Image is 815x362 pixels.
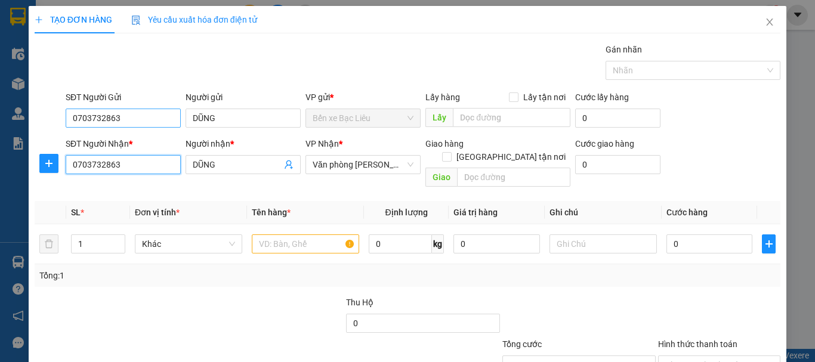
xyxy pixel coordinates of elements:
[453,108,570,127] input: Dọc đường
[39,269,316,282] div: Tổng: 1
[425,108,453,127] span: Lấy
[765,17,774,27] span: close
[753,6,786,39] button: Close
[658,339,737,349] label: Hình thức thanh toán
[71,208,81,217] span: SL
[425,92,460,102] span: Lấy hàng
[252,234,359,253] input: VD: Bàn, Ghế
[39,234,58,253] button: delete
[284,160,294,169] span: user-add
[385,208,427,217] span: Định lượng
[313,109,413,127] span: Bến xe Bạc Liêu
[457,168,570,187] input: Dọc đường
[762,234,776,253] button: plus
[35,16,43,24] span: plus
[502,339,542,349] span: Tổng cước
[606,45,642,54] label: Gán nhãn
[453,208,498,217] span: Giá trị hàng
[518,91,570,104] span: Lấy tận nơi
[186,91,301,104] div: Người gửi
[425,168,457,187] span: Giao
[40,159,58,168] span: plus
[575,109,660,128] input: Cước lấy hàng
[35,15,112,24] span: TẠO ĐƠN HÀNG
[186,137,301,150] div: Người nhận
[66,137,181,150] div: SĐT Người Nhận
[305,91,421,104] div: VP gửi
[142,235,235,253] span: Khác
[575,139,634,148] label: Cước giao hàng
[575,92,629,102] label: Cước lấy hàng
[549,234,657,253] input: Ghi Chú
[762,239,775,249] span: plus
[346,298,373,307] span: Thu Hộ
[39,154,58,173] button: plus
[313,156,413,174] span: Văn phòng Hồ Chí Minh
[131,15,257,24] span: Yêu cầu xuất hóa đơn điện tử
[135,208,180,217] span: Đơn vị tính
[575,155,660,174] input: Cước giao hàng
[131,16,141,25] img: icon
[305,139,339,148] span: VP Nhận
[66,91,181,104] div: SĐT Người Gửi
[666,208,708,217] span: Cước hàng
[453,234,539,253] input: 0
[425,139,464,148] span: Giao hàng
[432,234,444,253] span: kg
[252,208,291,217] span: Tên hàng
[545,201,662,224] th: Ghi chú
[452,150,570,163] span: [GEOGRAPHIC_DATA] tận nơi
